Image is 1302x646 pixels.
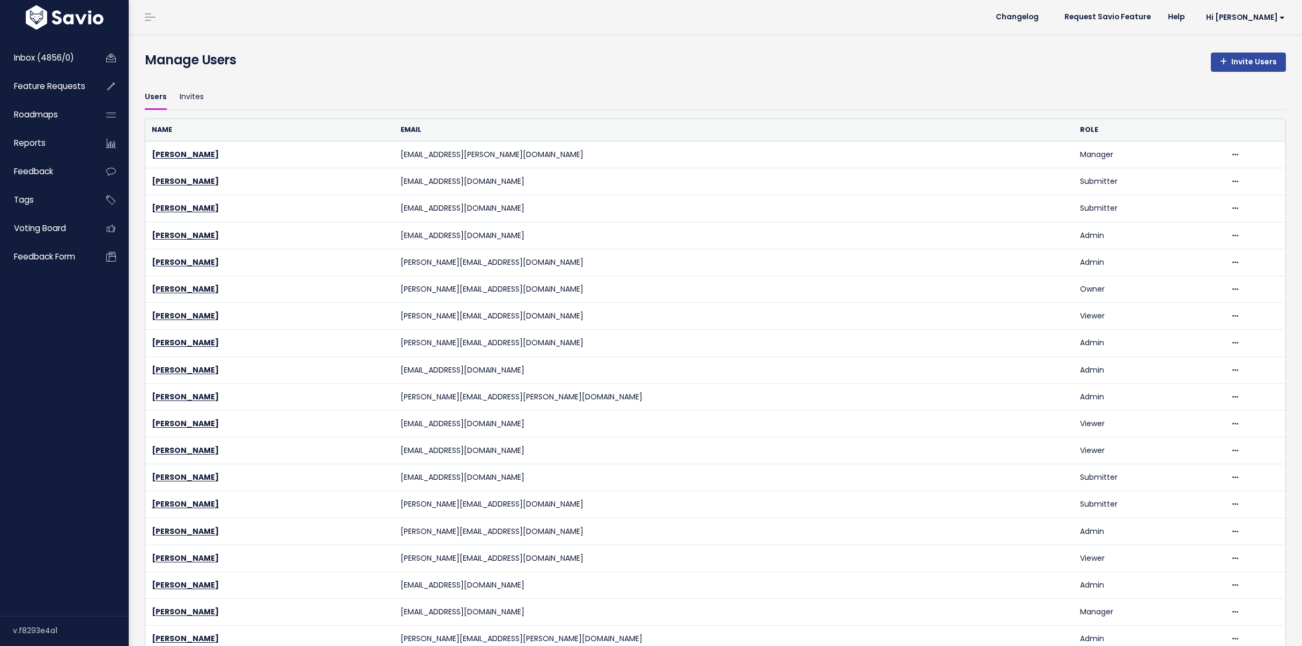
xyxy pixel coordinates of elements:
a: [PERSON_NAME] [152,633,219,644]
td: [PERSON_NAME][EMAIL_ADDRESS][DOMAIN_NAME] [394,518,1074,545]
td: [EMAIL_ADDRESS][PERSON_NAME][DOMAIN_NAME] [394,142,1074,168]
a: [PERSON_NAME] [152,418,219,429]
a: [PERSON_NAME] [152,391,219,402]
td: Submitter [1074,168,1224,195]
td: [PERSON_NAME][EMAIL_ADDRESS][DOMAIN_NAME] [394,249,1074,276]
a: [PERSON_NAME] [152,499,219,509]
td: Viewer [1074,303,1224,330]
a: [PERSON_NAME] [152,365,219,375]
div: v.f8293e4a1 [13,617,129,644]
a: [PERSON_NAME] [152,526,219,537]
td: Submitter [1074,464,1224,491]
a: [PERSON_NAME] [152,606,219,617]
a: Roadmaps [3,102,89,127]
td: [EMAIL_ADDRESS][DOMAIN_NAME] [394,437,1074,464]
span: Reports [14,137,46,148]
td: Submitter [1074,491,1224,518]
a: Tags [3,188,89,212]
td: [PERSON_NAME][EMAIL_ADDRESS][DOMAIN_NAME] [394,303,1074,330]
a: [PERSON_NAME] [152,230,219,241]
td: [EMAIL_ADDRESS][DOMAIN_NAME] [394,599,1074,626]
a: [PERSON_NAME] [152,580,219,590]
a: Invites [180,85,204,110]
img: logo-white.9d6f32f41409.svg [23,5,106,29]
td: [EMAIL_ADDRESS][DOMAIN_NAME] [394,572,1074,599]
td: Admin [1074,249,1224,276]
a: [PERSON_NAME] [152,553,219,563]
a: [PERSON_NAME] [152,176,219,187]
a: [PERSON_NAME] [152,284,219,294]
td: Admin [1074,222,1224,249]
td: [PERSON_NAME][EMAIL_ADDRESS][PERSON_NAME][DOMAIN_NAME] [394,383,1074,410]
span: Feature Requests [14,80,85,92]
a: [PERSON_NAME] [152,472,219,482]
td: Viewer [1074,410,1224,437]
span: Tags [14,194,34,205]
th: Name [145,119,394,141]
td: Admin [1074,383,1224,410]
td: [EMAIL_ADDRESS][DOMAIN_NAME] [394,195,1074,222]
a: [PERSON_NAME] [152,445,219,456]
span: Voting Board [14,222,66,234]
a: Feature Requests [3,74,89,99]
td: Admin [1074,330,1224,357]
td: [EMAIL_ADDRESS][DOMAIN_NAME] [394,168,1074,195]
td: [PERSON_NAME][EMAIL_ADDRESS][DOMAIN_NAME] [394,545,1074,571]
th: Role [1074,119,1224,141]
a: [PERSON_NAME] [152,310,219,321]
a: Request Savio Feature [1056,9,1159,25]
th: Email [394,119,1074,141]
a: [PERSON_NAME] [152,203,219,213]
td: Admin [1074,357,1224,383]
a: Inbox (4856/0) [3,46,89,70]
td: Manager [1074,142,1224,168]
a: Feedback [3,159,89,184]
a: [PERSON_NAME] [152,149,219,160]
h4: Manage Users [145,50,236,70]
td: Admin [1074,572,1224,599]
span: Roadmaps [14,109,58,120]
td: Submitter [1074,195,1224,222]
a: Hi [PERSON_NAME] [1193,9,1293,26]
td: [PERSON_NAME][EMAIL_ADDRESS][DOMAIN_NAME] [394,276,1074,302]
td: Viewer [1074,545,1224,571]
a: Help [1159,9,1193,25]
td: [EMAIL_ADDRESS][DOMAIN_NAME] [394,357,1074,383]
a: Reports [3,131,89,155]
span: Hi [PERSON_NAME] [1206,13,1285,21]
a: Invite Users [1211,53,1286,72]
a: Voting Board [3,216,89,241]
td: Owner [1074,276,1224,302]
span: Changelog [996,13,1039,21]
td: [PERSON_NAME][EMAIL_ADDRESS][DOMAIN_NAME] [394,491,1074,518]
td: Admin [1074,518,1224,545]
td: Manager [1074,599,1224,626]
td: [EMAIL_ADDRESS][DOMAIN_NAME] [394,222,1074,249]
td: [PERSON_NAME][EMAIL_ADDRESS][DOMAIN_NAME] [394,330,1074,357]
a: Feedback form [3,244,89,269]
span: Feedback form [14,251,75,262]
a: Users [145,85,167,110]
td: [EMAIL_ADDRESS][DOMAIN_NAME] [394,464,1074,491]
span: Feedback [14,166,53,177]
td: [EMAIL_ADDRESS][DOMAIN_NAME] [394,410,1074,437]
td: Viewer [1074,437,1224,464]
a: [PERSON_NAME] [152,337,219,348]
span: Inbox (4856/0) [14,52,74,63]
a: [PERSON_NAME] [152,257,219,268]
